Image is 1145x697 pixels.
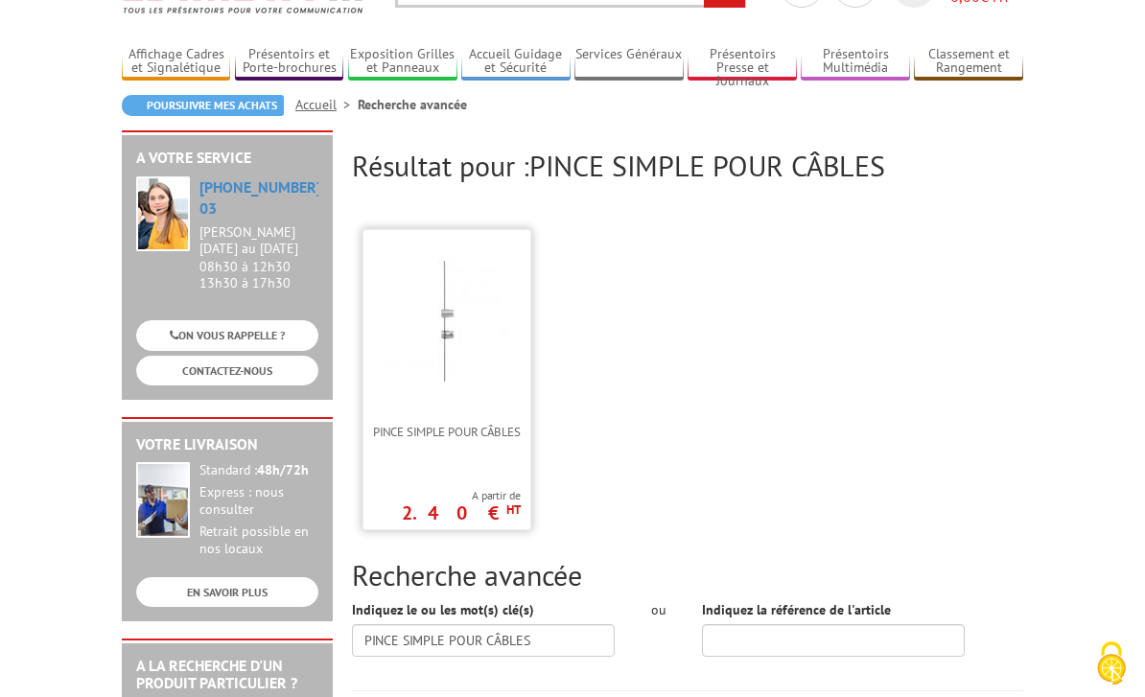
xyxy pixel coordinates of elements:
a: Services Généraux [574,46,683,78]
h2: Résultat pour : [352,150,1023,181]
a: Affichage Cadres et Signalétique [122,46,230,78]
strong: 48h/72h [257,461,309,478]
img: Cookies (fenêtre modale) [1087,639,1135,687]
label: Indiquez la référence de l'article [702,600,891,619]
span: A partir de [402,488,521,503]
a: Accueil Guidage et Sécurité [461,46,570,78]
img: Pince simple pour câbles [385,259,509,383]
h2: A la recherche d'un produit particulier ? [136,658,318,691]
sup: HT [506,501,521,518]
div: Standard : [199,462,318,479]
label: Indiquez le ou les mot(s) clé(s) [352,600,534,619]
div: ou [643,600,673,619]
a: Classement et Rangement [914,46,1022,78]
li: Recherche avancée [358,95,467,114]
a: Accueil [295,96,358,113]
a: ON VOUS RAPPELLE ? [136,320,318,350]
div: Retrait possible en nos locaux [199,523,318,558]
p: 2.40 € [402,507,521,519]
div: [PERSON_NAME][DATE] au [DATE] [199,224,318,257]
div: 08h30 à 12h30 13h30 à 17h30 [199,224,318,290]
a: Pince simple pour câbles [363,425,530,439]
h2: A votre service [136,150,318,167]
span: Pince simple pour câbles [373,425,521,439]
a: [PHONE_NUMBER] 03 [199,177,321,219]
span: PINCE SIMPLE POUR CÂBLES [529,147,885,184]
div: Express : nous consulter [199,484,318,519]
h2: Recherche avancée [352,559,1023,591]
a: Exposition Grilles et Panneaux [348,46,456,78]
a: EN SAVOIR PLUS [136,577,318,607]
button: Cookies (fenêtre modale) [1078,632,1145,697]
a: Poursuivre mes achats [122,95,284,116]
a: Présentoirs et Porte-brochures [235,46,343,78]
a: Présentoirs Presse et Journaux [688,46,796,78]
img: widget-service.jpg [136,176,190,251]
img: widget-livraison.jpg [136,462,190,538]
h2: Votre livraison [136,436,318,453]
a: CONTACTEZ-NOUS [136,356,318,385]
a: Présentoirs Multimédia [801,46,909,78]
